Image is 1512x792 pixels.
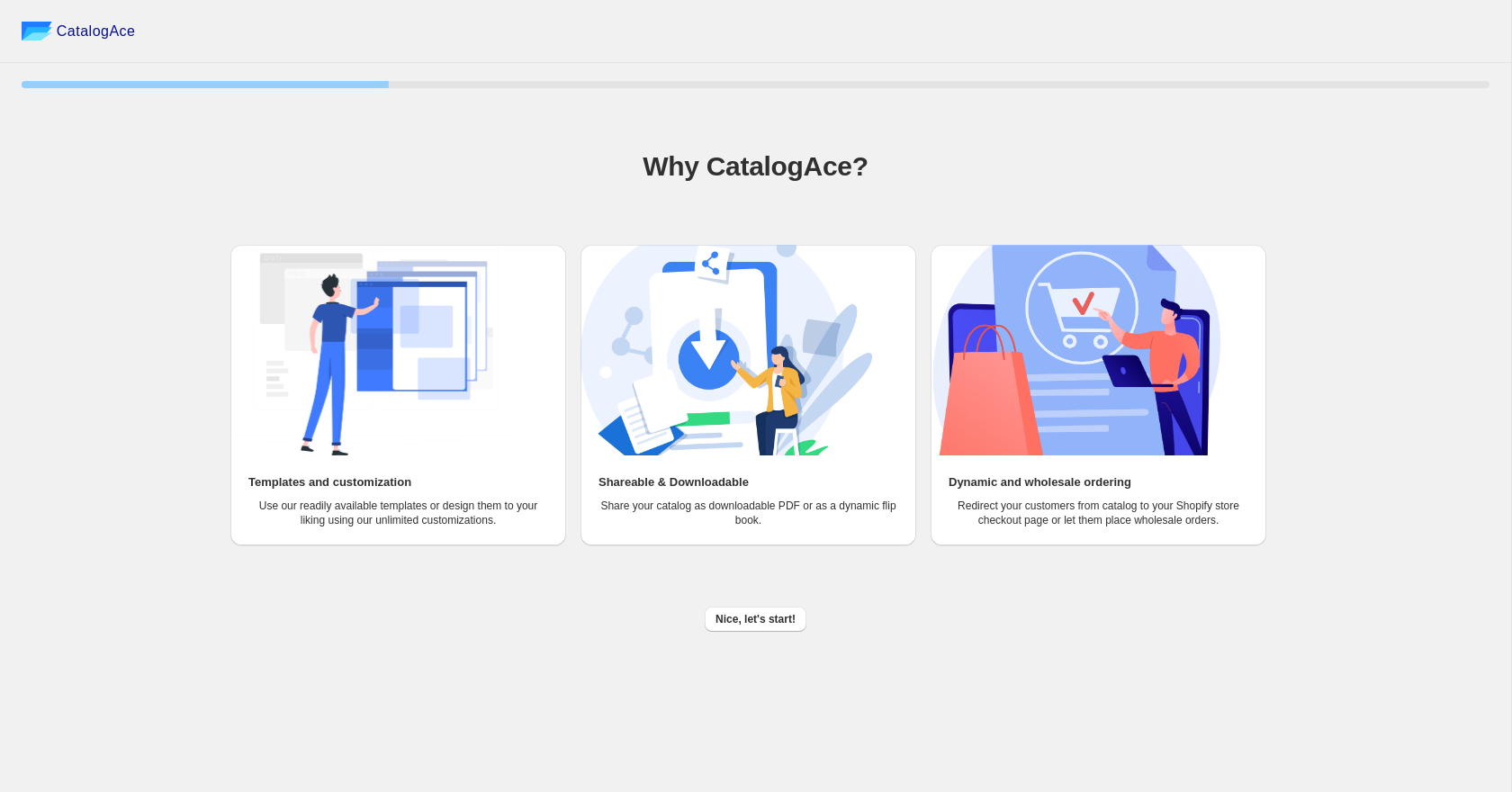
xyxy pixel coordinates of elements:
p: Use our readily available templates or design them to your liking using our unlimited customizati... [248,499,548,527]
h1: Why CatalogAce? [22,148,1489,184]
h2: Dynamic and wholesale ordering [949,473,1131,491]
img: Dynamic and wholesale ordering [931,245,1222,455]
img: catalog ace [22,22,52,40]
p: Redirect your customers from catalog to your Shopify store checkout page or let them place wholes... [949,499,1248,527]
img: Templates and customization [230,245,522,455]
span: Nice, let's start! [715,612,796,626]
button: Nice, let's start! [705,607,806,632]
img: Shareable & Downloadable [580,245,872,455]
h2: Shareable & Downloadable [598,473,749,491]
span: CatalogAce [57,22,136,40]
p: Share your catalog as downloadable PDF or as a dynamic flip book. [598,499,898,527]
h2: Templates and customization [248,473,411,491]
